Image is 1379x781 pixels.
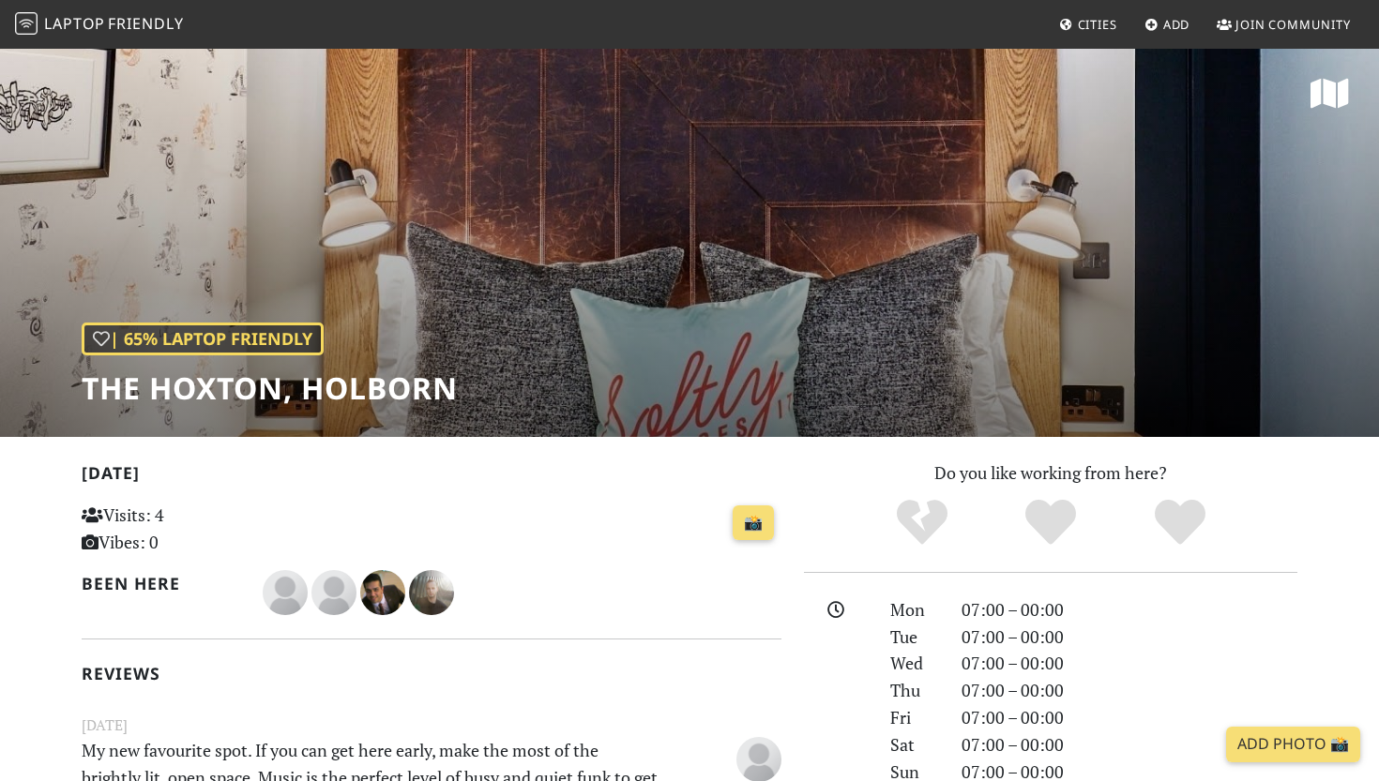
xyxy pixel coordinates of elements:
[1078,16,1117,33] span: Cities
[82,370,458,406] h1: The Hoxton, Holborn
[950,704,1309,731] div: 07:00 – 00:00
[733,505,774,541] a: 📸
[82,463,781,490] h2: [DATE]
[15,8,184,41] a: LaptopFriendly LaptopFriendly
[879,623,950,651] div: Tue
[1226,727,1360,762] a: Add Photo 📸
[409,579,454,602] span: Martynas Vizbaras
[1115,497,1245,548] div: Definitely!
[1137,8,1198,41] a: Add
[263,570,308,615] img: blank-535327c66bd565773addf3077783bbfce4b00ec00e9fd257753287c682c7fa38.png
[950,731,1309,758] div: 07:00 – 00:00
[950,677,1309,704] div: 07:00 – 00:00
[82,574,240,593] h2: Been here
[311,570,356,615] img: blank-535327c66bd565773addf3077783bbfce4b00ec00e9fd257753287c682c7fa38.png
[1052,8,1125,41] a: Cities
[82,502,300,556] p: Visits: 4 Vibes: 0
[1163,16,1190,33] span: Add
[950,650,1309,677] div: 07:00 – 00:00
[986,497,1115,548] div: Yes
[15,12,38,35] img: LaptopFriendly
[70,713,793,737] small: [DATE]
[857,497,987,548] div: No
[804,459,1297,487] p: Do you like working from here?
[1235,16,1351,33] span: Join Community
[82,664,781,683] h2: Reviews
[360,570,405,615] img: 1511-nav.jpg
[360,579,409,602] span: Nav Cheema
[82,323,324,355] div: | 65% Laptop Friendly
[879,596,950,623] div: Mon
[44,13,105,34] span: Laptop
[950,623,1309,651] div: 07:00 – 00:00
[736,745,781,768] span: Jade Allegra
[879,677,950,704] div: Thu
[409,570,454,615] img: 1170-martynas.jpg
[879,650,950,677] div: Wed
[311,579,360,602] span: Jade Allegra
[879,704,950,731] div: Fri
[1209,8,1358,41] a: Join Community
[263,579,311,602] span: James Lowsley Williams
[879,731,950,758] div: Sat
[108,13,183,34] span: Friendly
[950,596,1309,623] div: 07:00 – 00:00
